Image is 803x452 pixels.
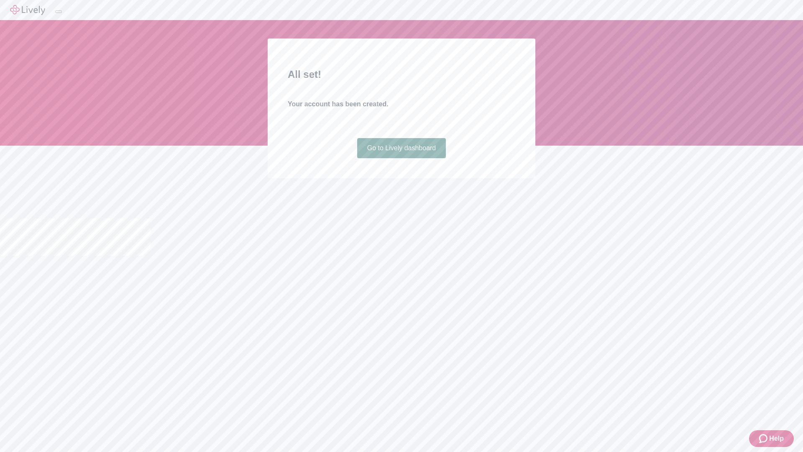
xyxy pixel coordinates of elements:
[769,434,784,444] span: Help
[759,434,769,444] svg: Zendesk support icon
[357,138,446,158] a: Go to Lively dashboard
[749,430,794,447] button: Zendesk support iconHelp
[288,67,515,82] h2: All set!
[55,10,62,13] button: Log out
[10,5,45,15] img: Lively
[288,99,515,109] h4: Your account has been created.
